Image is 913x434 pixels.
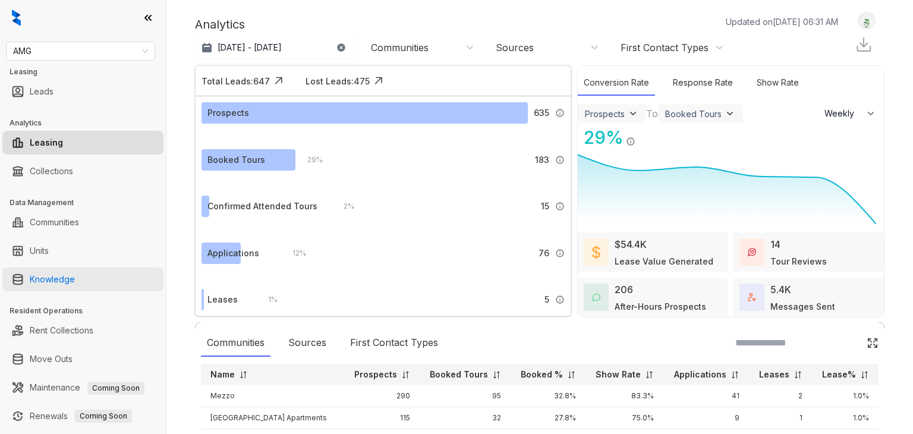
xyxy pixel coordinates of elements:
[521,369,563,380] p: Booked %
[2,159,163,183] li: Collections
[544,293,549,306] span: 5
[817,103,884,124] button: Weekly
[430,369,488,380] p: Booked Tours
[615,237,647,251] div: $54.4K
[420,385,511,407] td: 95
[270,72,288,90] img: Click Icon
[555,295,565,304] img: Info
[645,370,654,379] img: sorting
[585,109,625,119] div: Prospects
[812,385,879,407] td: 1.0%
[2,268,163,291] li: Knowledge
[578,124,624,151] div: 29 %
[370,72,388,90] img: Click Icon
[295,153,323,166] div: 29 %
[282,329,332,357] div: Sources
[30,159,73,183] a: Collections
[10,118,166,128] h3: Analytics
[663,407,748,429] td: 9
[354,369,397,380] p: Prospects
[371,41,429,54] div: Communities
[496,41,534,54] div: Sources
[596,369,641,380] p: Show Rate
[555,202,565,211] img: Info
[539,247,549,260] span: 76
[541,200,549,213] span: 15
[665,109,722,119] div: Booked Tours
[344,329,444,357] div: First Contact Types
[30,319,93,342] a: Rent Collections
[344,407,419,429] td: 115
[207,200,317,213] div: Confirmed Attended Tours
[770,300,835,313] div: Messages Sent
[281,247,306,260] div: 12 %
[195,15,245,33] p: Analytics
[2,404,163,428] li: Renewals
[770,255,827,268] div: Tour Reviews
[858,15,875,27] img: UserAvatar
[635,126,653,144] img: Click Icon
[2,210,163,234] li: Communities
[731,370,739,379] img: sorting
[592,293,600,302] img: AfterHoursConversations
[256,293,278,306] div: 1 %
[822,369,856,380] p: Lease%
[626,137,635,146] img: Info
[30,268,75,291] a: Knowledge
[2,131,163,155] li: Leasing
[30,347,73,371] a: Move Outs
[794,370,802,379] img: sorting
[535,153,549,166] span: 183
[306,75,370,87] div: Lost Leads: 475
[10,306,166,316] h3: Resident Operations
[726,15,838,28] p: Updated on [DATE] 06:31 AM
[824,108,861,119] span: Weekly
[13,42,148,60] span: AMG
[724,108,736,119] img: ViewFilterArrow
[770,237,780,251] div: 14
[207,293,238,306] div: Leases
[30,239,49,263] a: Units
[627,108,639,119] img: ViewFilterArrow
[420,407,511,429] td: 32
[855,36,873,54] img: Download
[749,407,812,429] td: 1
[10,197,166,208] h3: Data Management
[344,385,419,407] td: 290
[748,293,756,301] img: TotalFum
[210,369,235,380] p: Name
[759,369,789,380] p: Leases
[30,210,79,234] a: Communities
[239,370,248,379] img: sorting
[621,41,709,54] div: First Contact Types
[555,108,565,118] img: Info
[401,370,410,379] img: sorting
[585,385,663,407] td: 83.3%
[555,249,565,258] img: Info
[207,153,265,166] div: Booked Tours
[578,70,655,96] div: Conversion Rate
[202,75,270,87] div: Total Leads: 647
[749,385,812,407] td: 2
[615,282,633,297] div: 206
[195,37,355,58] button: [DATE] - [DATE]
[511,407,585,429] td: 27.8%
[2,239,163,263] li: Units
[201,385,344,407] td: Mezzo
[492,370,501,379] img: sorting
[674,369,726,380] p: Applications
[87,382,144,395] span: Coming Soon
[615,255,713,268] div: Lease Value Generated
[207,247,259,260] div: Applications
[218,42,282,54] p: [DATE] - [DATE]
[663,385,748,407] td: 41
[207,106,249,119] div: Prospects
[10,67,166,77] h3: Leasing
[201,329,270,357] div: Communities
[842,338,852,348] img: SearchIcon
[2,347,163,371] li: Move Outs
[860,370,869,379] img: sorting
[555,155,565,165] img: Info
[867,337,879,349] img: Click Icon
[75,410,132,423] span: Coming Soon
